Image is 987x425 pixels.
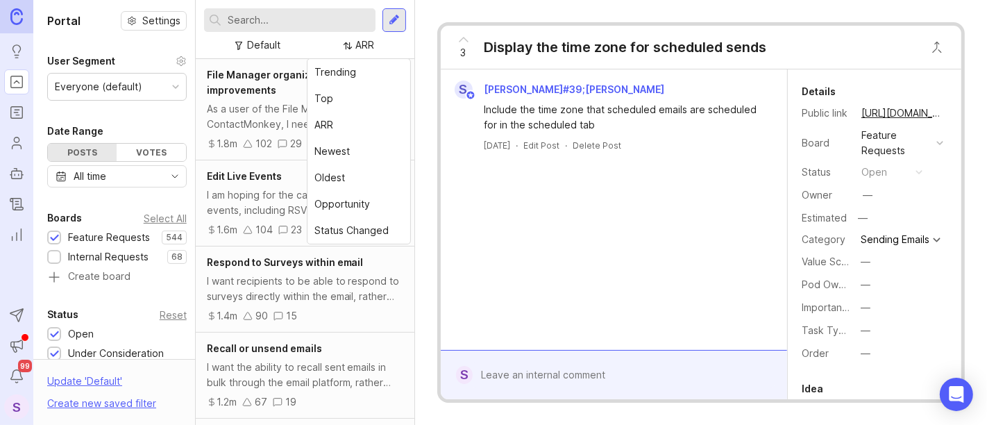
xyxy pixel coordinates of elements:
[47,210,82,226] div: Boards
[307,85,410,112] div: Top
[4,394,29,419] button: S
[117,144,185,161] div: Votes
[121,11,187,31] button: Settings
[164,171,186,182] svg: toggle icon
[4,333,29,358] button: Announcements
[160,311,187,319] div: Reset
[355,37,374,53] div: ARR
[802,278,872,290] label: Pod Ownership
[861,323,870,338] div: —
[217,308,237,324] div: 1.4m
[307,191,410,217] div: Opportunity
[255,394,267,410] div: 67
[207,274,403,304] div: I want recipients to be able to respond to surveys directly within the email, rather than being r...
[196,333,414,419] a: Recall or unsend emailsI want the ability to recall sent emails in bulk through the email platfor...
[484,140,511,151] a: [DATE]
[802,301,854,313] label: Importance
[573,140,622,151] div: Delete Post
[217,222,237,237] div: 1.6m
[861,300,870,315] div: —
[516,140,518,151] div: ·
[228,12,370,28] input: Search...
[47,272,187,284] a: Create board
[207,170,282,182] span: Edit Live Events
[802,232,850,247] div: Category
[4,222,29,247] a: Reporting
[217,136,237,151] div: 1.8m
[861,128,931,158] div: Feature Requests
[857,104,947,122] a: [URL][DOMAIN_NAME]
[861,235,929,244] div: Sending Emails
[461,45,466,60] span: 3
[861,277,870,292] div: —
[290,136,302,151] div: 29
[55,79,142,94] div: Everyone (default)
[47,12,81,29] h1: Portal
[255,308,268,324] div: 90
[291,222,302,237] div: 23
[48,144,117,161] div: Posts
[142,14,180,28] span: Settings
[4,364,29,389] button: Notifications
[247,37,280,53] div: Default
[207,360,403,390] div: I want the ability to recall sent emails in bulk through the email platform, rather than relying ...
[484,102,759,133] div: Include the time zone that scheduled emails are scheduled for in the scheduled tab
[863,187,872,203] div: —
[455,81,473,99] div: S
[74,169,106,184] div: All time
[484,37,767,57] div: Display the time zone for scheduled sends
[47,123,103,140] div: Date Range
[207,342,322,354] span: Recall or unsend emails
[47,53,115,69] div: User Segment
[286,308,297,324] div: 15
[923,33,951,61] button: Close button
[18,360,32,372] span: 99
[207,69,356,96] span: File Manager organization & UI improvements
[47,306,78,323] div: Status
[307,165,410,191] div: Oldest
[144,215,187,222] div: Select All
[4,131,29,156] a: Users
[68,346,164,361] div: Under Consideration
[566,140,568,151] div: ·
[802,213,847,223] div: Estimated
[4,192,29,217] a: Changelog
[285,394,296,410] div: 19
[465,90,475,101] img: member badge
[196,59,414,160] a: File Manager organization & UI improvementsAs a user of the File Manager feature in ContactMonkey...
[4,69,29,94] a: Portal
[4,161,29,186] a: Autopilot
[166,232,183,243] p: 544
[4,39,29,64] a: Ideas
[255,136,272,151] div: 102
[217,394,237,410] div: 1.2m
[255,222,273,237] div: 104
[802,165,850,180] div: Status
[196,160,414,247] a: Edit Live EventsI am hoping for the capability to edit live events, including RSVP dates. This is...
[940,378,973,411] div: Open Intercom Messenger
[307,217,410,244] div: Status Changed
[456,366,473,384] div: S
[68,249,149,265] div: Internal Requests
[171,251,183,262] p: 68
[854,209,872,227] div: —
[802,106,850,121] div: Public link
[802,381,823,397] div: Idea
[307,112,410,138] div: ARR
[4,100,29,125] a: Roadmaps
[196,247,414,333] a: Respond to Surveys within emailI want recipients to be able to respond to surveys directly within...
[802,256,855,267] label: Value Scale
[68,230,150,245] div: Feature Requests
[802,187,850,203] div: Owner
[207,101,403,132] div: As a user of the File Manager feature in ContactMonkey, I need the ability to move files into fol...
[446,81,676,99] a: S[PERSON_NAME]#39;[PERSON_NAME]
[861,346,870,361] div: —
[47,396,156,411] div: Create new saved filter
[802,83,836,100] div: Details
[47,374,122,396] div: Update ' Default '
[207,256,364,268] span: Respond to Surveys within email
[802,347,829,359] label: Order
